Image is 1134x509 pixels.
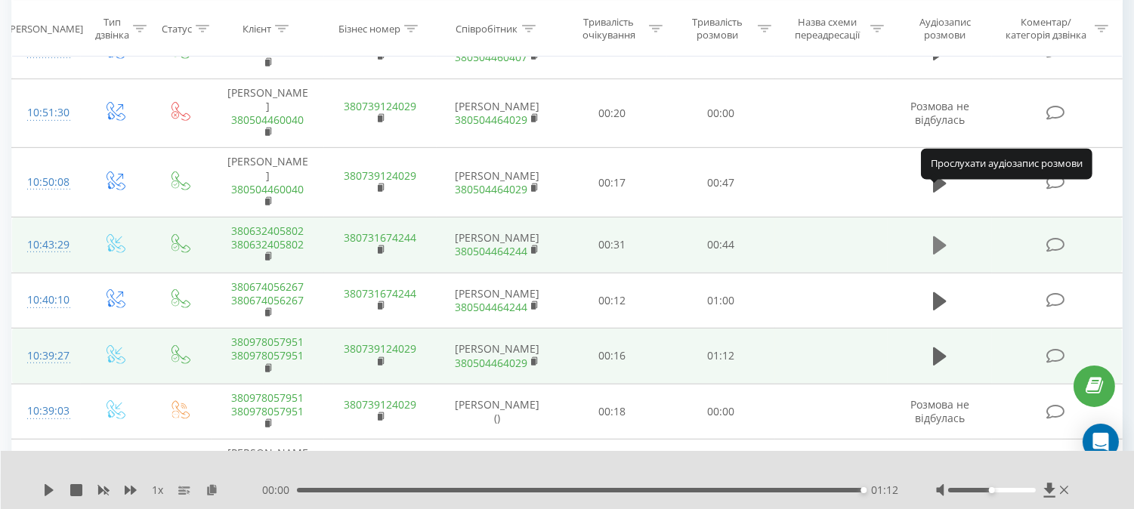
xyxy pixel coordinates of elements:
div: Тривалість очікування [572,16,646,42]
td: 00:44 [666,217,775,273]
div: 10:43:29 [27,230,66,260]
a: 380504460407 [455,50,527,64]
div: 10:51:30 [27,98,66,128]
td: 00:00 [666,384,775,440]
a: 380504464029 [455,113,527,127]
div: Прослухати аудіозапис розмови [921,149,1092,179]
a: 380978057951 [231,348,304,362]
span: Розмова не відбулась [910,99,969,127]
div: Коментар/категорія дзвінка [1003,16,1091,42]
a: 380674056267 [231,279,304,294]
td: [PERSON_NAME] [437,273,558,329]
div: Тип дзвінка [94,16,129,42]
td: 00:18 [558,384,667,440]
td: 00:00 [666,79,775,148]
a: 380739124029 [344,168,416,183]
a: 380674056267 [231,293,304,307]
div: Клієнт [243,22,271,35]
td: [PERSON_NAME] [212,148,324,217]
td: 00:20 [558,79,667,148]
div: Статус [162,22,192,35]
td: 00:16 [558,329,667,384]
span: 00:00 [262,483,297,498]
td: [PERSON_NAME] [437,329,558,384]
td: [PERSON_NAME] (SIP) [437,440,558,509]
a: 380739124029 [344,341,416,356]
a: 380978057951 [231,390,304,405]
div: Назва схеми переадресації [789,16,867,42]
div: Open Intercom Messenger [1083,424,1119,460]
td: [PERSON_NAME] [437,148,558,217]
div: Співробітник [456,22,518,35]
td: [PERSON_NAME] [437,79,558,148]
td: 00:12 [558,273,667,329]
a: 380504464244 [455,244,527,258]
div: Аудіозапис розмови [901,16,988,42]
td: 02:05 [666,440,775,509]
div: 10:39:03 [27,396,66,426]
div: Бізнес номер [338,22,400,35]
span: 01:12 [871,483,898,498]
div: 10:50:08 [27,168,66,197]
td: 01:00 [666,273,775,329]
td: [PERSON_NAME] [437,217,558,273]
a: 380504464244 [455,300,527,314]
a: 380504464029 [455,182,527,196]
td: 00:07 [558,440,667,509]
a: 380731674244 [344,286,416,301]
a: 380978057951 [231,404,304,418]
div: 10:40:10 [27,285,66,315]
a: 380632405802 [231,237,304,251]
div: Тривалість розмови [680,16,754,42]
td: 01:12 [666,329,775,384]
a: 380731674244 [344,230,416,245]
div: [PERSON_NAME] [7,22,83,35]
div: Accessibility label [989,487,995,493]
a: 380739124029 [344,397,416,412]
span: 1 x [152,483,163,498]
td: [PERSON_NAME] [212,440,324,509]
a: 380739124029 [344,99,416,113]
div: Accessibility label [861,487,867,493]
a: 380978057951 [231,335,304,349]
a: 380504460040 [231,113,304,127]
div: 10:39:27 [27,341,66,371]
a: 380504460040 [231,182,304,196]
td: 00:31 [558,217,667,273]
td: [PERSON_NAME] () [437,384,558,440]
td: [PERSON_NAME] [212,79,324,148]
a: 380632405802 [231,224,304,238]
span: Розмова не відбулась [910,397,969,425]
td: 00:47 [666,148,775,217]
td: 00:17 [558,148,667,217]
a: 380504464029 [455,356,527,370]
